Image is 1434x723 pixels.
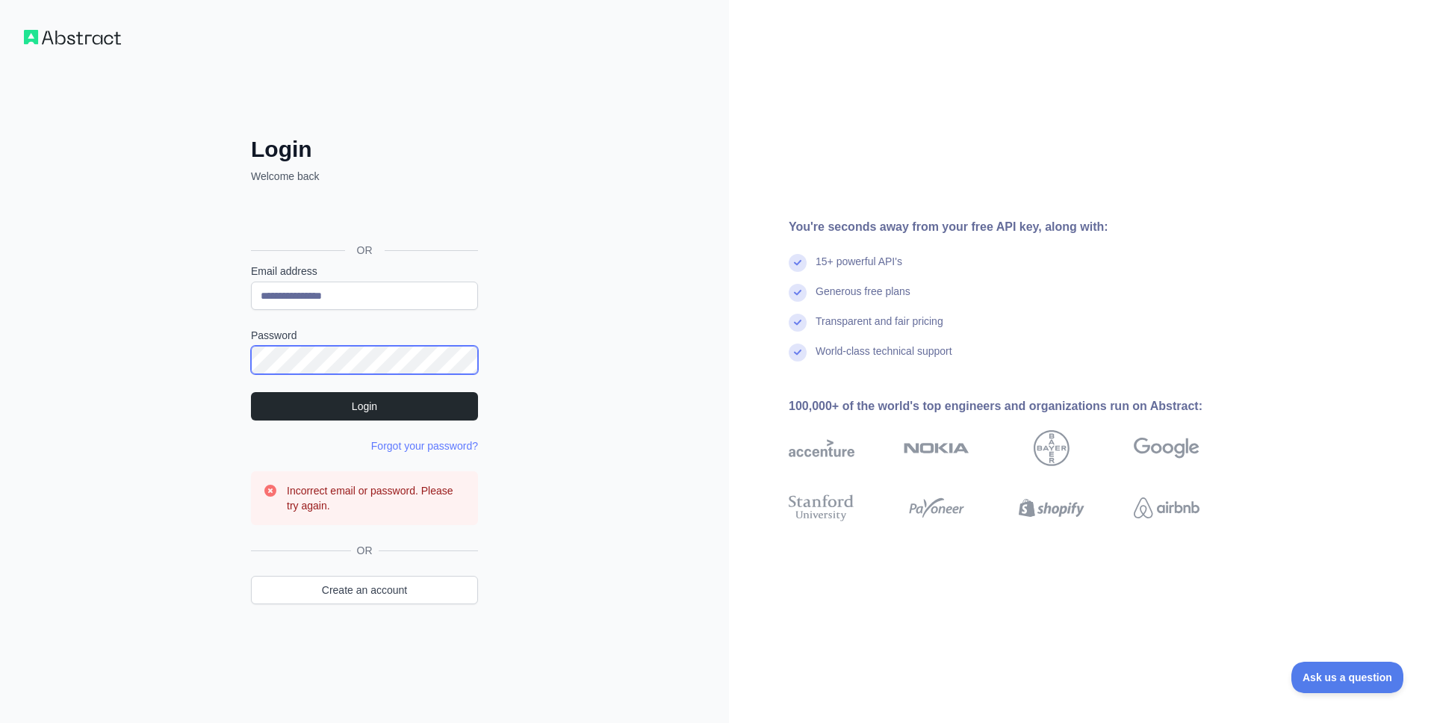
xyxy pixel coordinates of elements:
span: OR [351,543,379,558]
div: Transparent and fair pricing [816,314,943,344]
div: 100,000+ of the world's top engineers and organizations run on Abstract: [789,397,1247,415]
img: google [1134,430,1199,466]
a: Create an account [251,576,478,604]
iframe: Sign in with Google Button [243,200,482,233]
img: nokia [904,430,969,466]
span: OR [345,243,385,258]
div: You're seconds away from your free API key, along with: [789,218,1247,236]
img: check mark [789,314,807,332]
img: payoneer [904,491,969,524]
div: 15+ powerful API's [816,254,902,284]
button: Login [251,392,478,421]
img: accenture [789,430,854,466]
label: Email address [251,264,478,279]
h2: Login [251,136,478,163]
div: Generous free plans [816,284,910,314]
img: bayer [1034,430,1070,466]
img: check mark [789,254,807,272]
iframe: Toggle Customer Support [1291,662,1404,693]
a: Forgot your password? [371,440,478,452]
div: World-class technical support [816,344,952,373]
img: check mark [789,284,807,302]
img: stanford university [789,491,854,524]
img: shopify [1019,491,1084,524]
h3: Incorrect email or password. Please try again. [287,483,466,513]
img: Workflow [24,30,121,45]
img: airbnb [1134,491,1199,524]
img: check mark [789,344,807,361]
p: Welcome back [251,169,478,184]
label: Password [251,328,478,343]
